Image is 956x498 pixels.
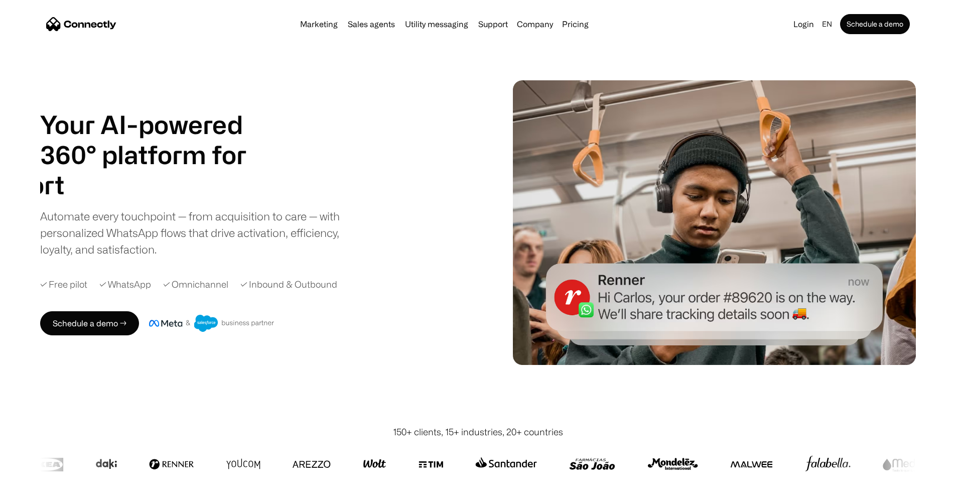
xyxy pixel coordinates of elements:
div: ✓ Omnichannel [163,278,228,291]
div: carousel [40,170,271,200]
div: Company [514,17,556,31]
a: Login [789,17,818,31]
a: home [46,17,116,32]
div: en [818,17,838,31]
a: Schedule a demo → [40,311,139,335]
h1: Your AI-powered 360° platform for [40,109,271,170]
a: Sales agents [344,20,399,28]
a: Schedule a demo [840,14,910,34]
div: 150+ clients, 15+ industries, 20+ countries [393,425,563,439]
a: Support [474,20,512,28]
a: Marketing [296,20,342,28]
div: Company [517,17,553,31]
div: ✓ Inbound & Outbound [240,278,337,291]
div: Automate every touchpoint — from acquisition to care — with personalized WhatsApp flows that driv... [40,208,356,258]
a: Pricing [558,20,593,28]
div: ✓ Free pilot [40,278,87,291]
div: ✓ WhatsApp [99,278,151,291]
img: Meta and Salesforce business partner badge. [149,315,275,332]
a: Utility messaging [401,20,472,28]
aside: Language selected: English [10,479,60,494]
ul: Language list [20,480,60,494]
div: en [822,17,832,31]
